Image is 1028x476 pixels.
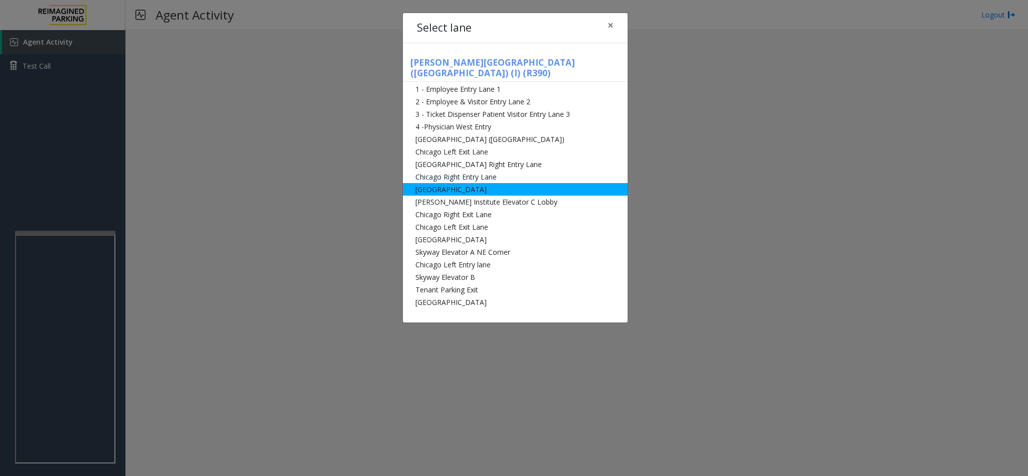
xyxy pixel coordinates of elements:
li: [GEOGRAPHIC_DATA] ([GEOGRAPHIC_DATA]) [403,133,628,145]
li: 2 - Employee & Visitor Entry Lane 2 [403,95,628,108]
li: Chicago Left Entry lane [403,258,628,271]
li: Chicago Left Exit Lane [403,221,628,233]
li: Skyway Elevator A NE Corner [403,246,628,258]
li: [PERSON_NAME] Institute Elevator C Lobby [403,196,628,208]
li: [GEOGRAPHIC_DATA] Right Entry Lane [403,158,628,171]
li: [GEOGRAPHIC_DATA] [403,233,628,246]
li: Chicago Right Exit Lane [403,208,628,221]
li: [GEOGRAPHIC_DATA] [403,296,628,308]
h4: Select lane [417,20,472,36]
li: Chicago Right Entry Lane [403,171,628,183]
li: Skyway Elevator B [403,271,628,283]
li: [GEOGRAPHIC_DATA] [403,183,628,196]
span: × [608,18,614,32]
button: Close [601,13,621,38]
li: 3 - Ticket Dispenser Patient Visitor Entry Lane 3 [403,108,628,120]
li: 1 - Employee Entry Lane 1 [403,83,628,95]
li: Tenant Parking Exit [403,283,628,296]
li: Chicago Left Exit Lane [403,145,628,158]
li: 4 -Physician West Entry [403,120,628,133]
h5: [PERSON_NAME][GEOGRAPHIC_DATA] ([GEOGRAPHIC_DATA]) (I) (R390) [403,57,628,82]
